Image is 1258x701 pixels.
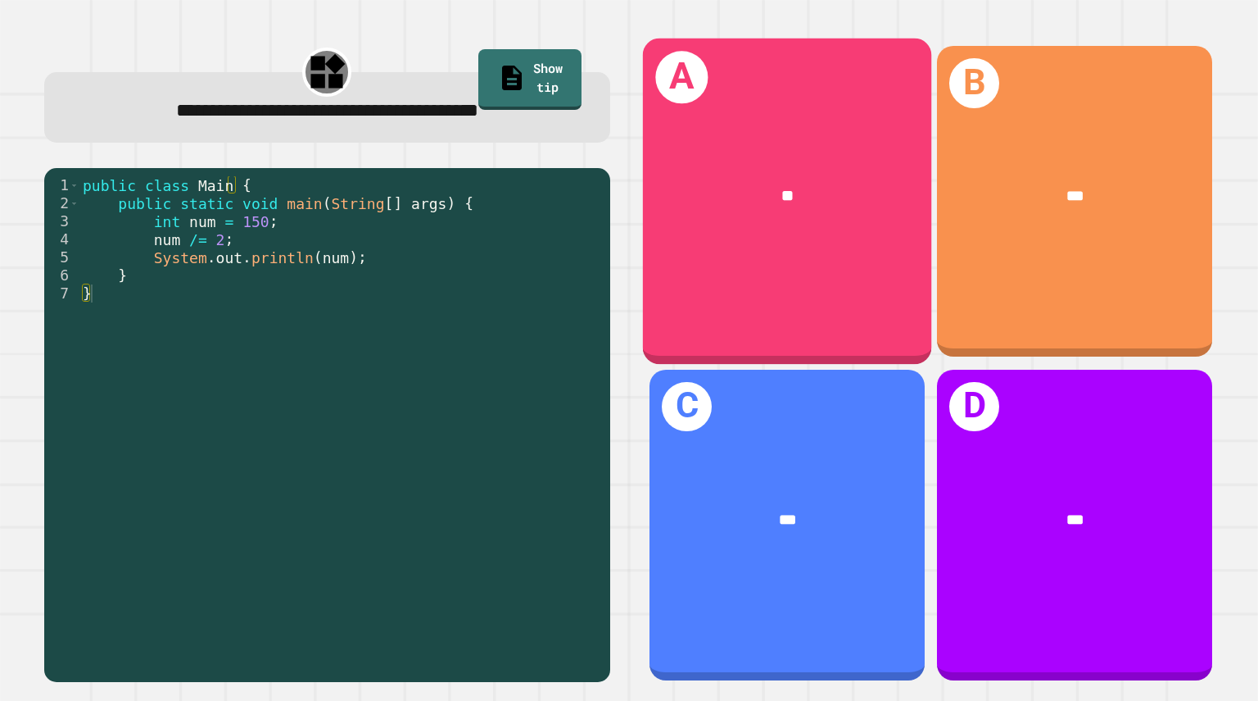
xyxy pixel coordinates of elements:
[70,176,79,194] span: Toggle code folding, rows 1 through 7
[656,51,708,103] h1: A
[949,382,999,432] h1: D
[44,176,79,194] div: 1
[44,284,79,303] div: 7
[70,194,79,212] span: Toggle code folding, rows 2 through 6
[949,58,999,108] h1: B
[44,266,79,284] div: 6
[44,230,79,248] div: 4
[44,212,79,230] div: 3
[478,49,581,111] a: Show tip
[44,194,79,212] div: 2
[662,382,712,432] h1: C
[44,248,79,266] div: 5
